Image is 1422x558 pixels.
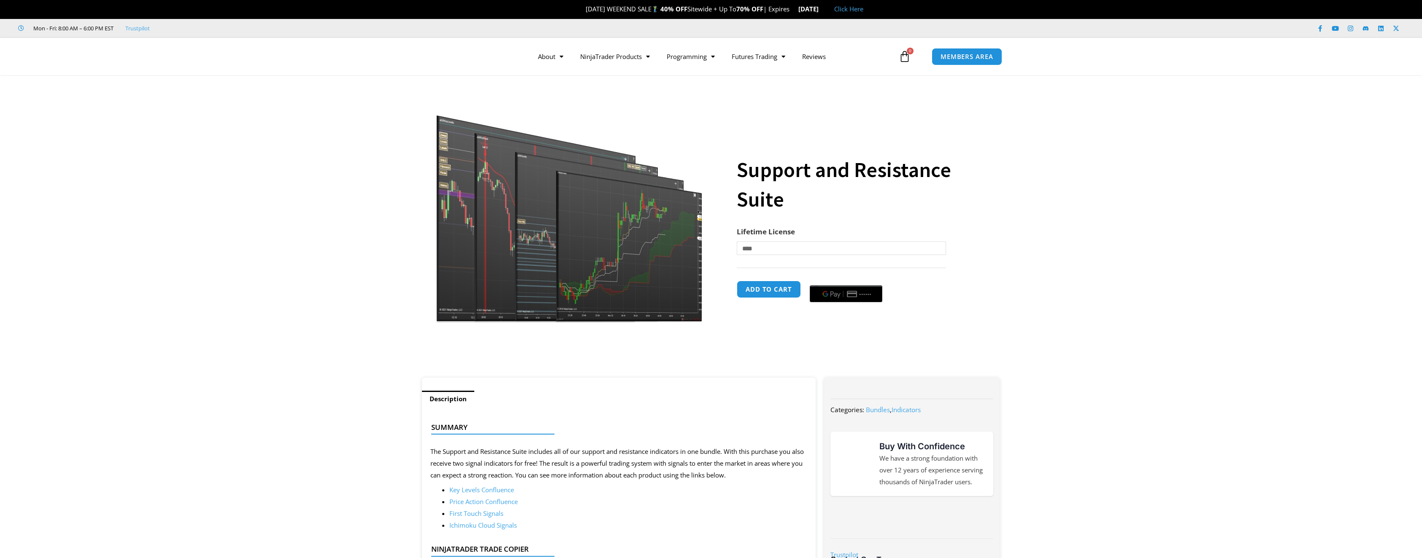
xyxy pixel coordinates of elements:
img: mark thumbs good 43913 | Affordable Indicators – NinjaTrader [839,448,869,479]
span: 0 [907,48,914,54]
img: NinjaTrader Wordmark color RGB | Affordable Indicators – NinjaTrader [848,510,975,526]
a: Ichimoku Cloud Signals [449,521,517,529]
h1: Support and Resistance Suite [737,155,983,214]
img: Support and Resistance Suite 1 [434,90,706,323]
a: Key Levels Confluence [449,486,514,494]
a: Price Action Confluence [449,497,518,506]
p: The Support and Resistance Suite includes all of our support and resistance indicators in one bun... [430,446,807,481]
span: Mon - Fri: 8:00 AM – 6:00 PM EST [31,23,114,33]
p: We have a strong foundation with over 12 years of experience serving thousands of NinjaTrader users. [879,453,985,488]
nav: Menu [530,47,897,66]
a: Programming [658,47,723,66]
h4: NinjaTrader Trade Copier [431,545,800,553]
a: Description [422,391,474,407]
span: [DATE] WEEKEND SALE Sitewide + Up To | Expires [577,5,798,13]
text: •••••• [860,291,872,297]
strong: 40% OFF [660,5,687,13]
a: 0 [886,44,923,69]
span: Categories: [830,405,864,414]
h3: Buy With Confidence [879,440,985,453]
a: Futures Trading [723,47,794,66]
label: Lifetime License [737,227,795,236]
a: Bundles [866,405,890,414]
span: , [866,405,921,414]
a: Indicators [892,405,921,414]
a: About [530,47,572,66]
span: MEMBERS AREA [941,54,993,60]
img: 🏭 [819,6,825,12]
img: ⌛ [790,6,796,12]
a: MEMBERS AREA [932,48,1002,65]
a: NinjaTrader Products [572,47,658,66]
iframe: Secure payment input frame [808,279,884,280]
h4: Summary [431,423,800,432]
button: Buy with GPay [810,285,882,302]
strong: 70% OFF [736,5,763,13]
a: First Touch Signals [449,509,503,518]
img: 🏌️‍♂️ [652,6,658,12]
strong: [DATE] [798,5,826,13]
a: Trustpilot [125,23,150,33]
img: LogoAI | Affordable Indicators – NinjaTrader [409,41,500,72]
a: Reviews [794,47,834,66]
button: Add to cart [737,281,801,298]
a: Click Here [834,5,863,13]
img: 🎉 [579,6,585,12]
